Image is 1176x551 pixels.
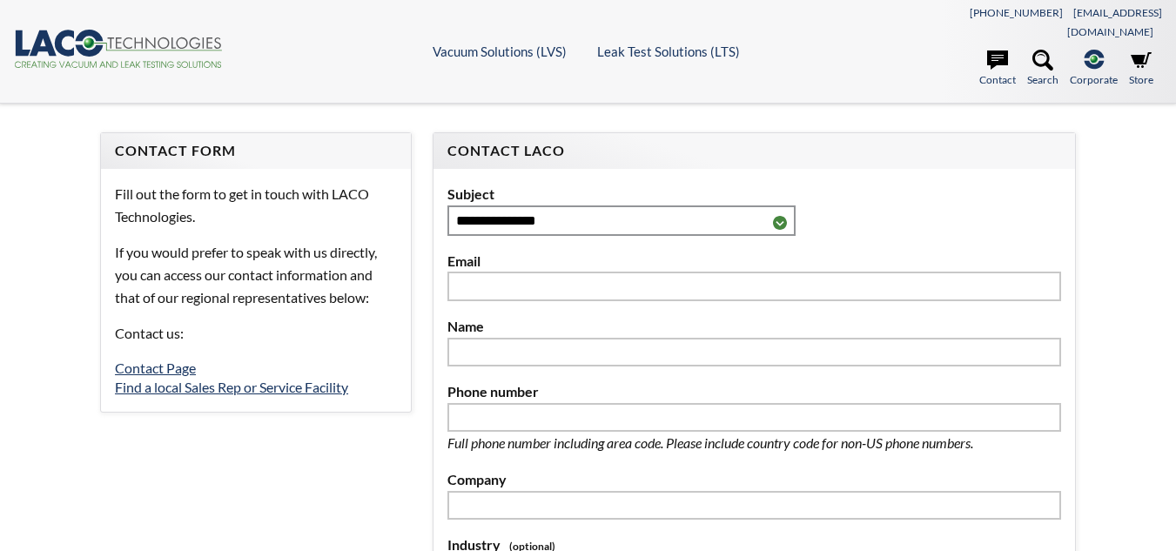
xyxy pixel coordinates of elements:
[115,142,397,160] h4: Contact Form
[447,315,1061,338] label: Name
[447,142,1061,160] h4: Contact LACO
[447,183,1061,205] label: Subject
[433,44,567,59] a: Vacuum Solutions (LVS)
[1067,6,1162,38] a: [EMAIL_ADDRESS][DOMAIN_NAME]
[447,468,1061,491] label: Company
[1027,50,1058,88] a: Search
[1070,71,1118,88] span: Corporate
[1129,50,1153,88] a: Store
[115,359,196,376] a: Contact Page
[447,432,1031,454] p: Full phone number including area code. Please include country code for non-US phone numbers.
[447,380,1061,403] label: Phone number
[115,322,397,345] p: Contact us:
[115,183,397,227] p: Fill out the form to get in touch with LACO Technologies.
[115,379,348,395] a: Find a local Sales Rep or Service Facility
[115,241,397,308] p: If you would prefer to speak with us directly, you can access our contact information and that of...
[447,250,1061,272] label: Email
[597,44,740,59] a: Leak Test Solutions (LTS)
[970,6,1063,19] a: [PHONE_NUMBER]
[979,50,1016,88] a: Contact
